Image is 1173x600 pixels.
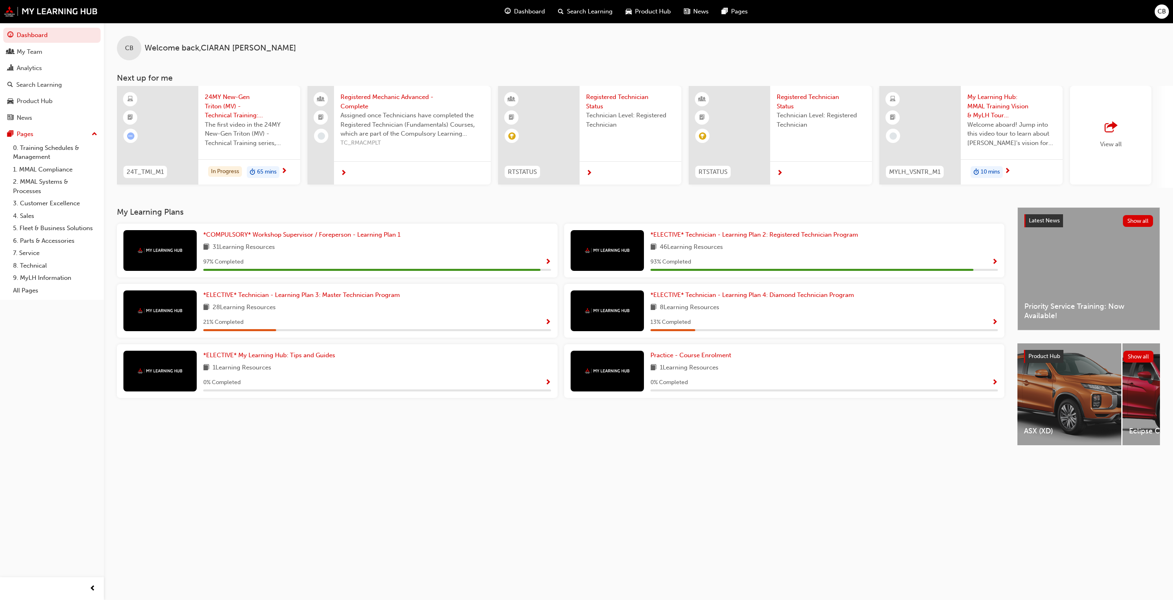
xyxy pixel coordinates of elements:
span: *ELECTIVE* Technician - Learning Plan 4: Diamond Technician Program [650,291,854,299]
button: Show all [1123,215,1153,227]
button: DashboardMy TeamAnalyticsSearch LearningProduct HubNews [3,26,101,127]
span: Registered Mechanic Advanced - Complete [340,92,484,111]
span: MYLH_VSNTR_M1 [889,167,940,177]
span: next-icon [777,170,783,177]
a: ASX (XD) [1017,343,1121,445]
span: 13 % Completed [650,318,691,327]
button: Pages [3,127,101,142]
span: learningResourceType_INSTRUCTOR_LED-icon [509,94,514,105]
a: 7. Service [10,247,101,259]
span: pages-icon [722,7,728,17]
span: book-icon [650,303,657,313]
span: My Learning Hub: MMAL Training Vision & MyLH Tour (Elective) [967,92,1056,120]
span: pages-icon [7,131,13,138]
a: 5. Fleet & Business Solutions [10,222,101,235]
span: Technician Level: Registered Technician [777,111,865,129]
a: RTSTATUSRegistered Technician StatusTechnician Level: Registered Technician [498,86,681,185]
img: mmal [138,308,182,313]
span: news-icon [7,114,13,122]
span: Welcome back , CIARAN [PERSON_NAME] [145,44,296,53]
span: 24T_TMI_M1 [127,167,164,177]
div: Product Hub [17,97,53,106]
a: 3. Customer Excellence [10,197,101,210]
span: book-icon [650,242,657,253]
span: learningRecordVerb_ACHIEVE-icon [508,132,516,140]
a: pages-iconPages [715,3,754,20]
a: Dashboard [3,28,101,43]
span: 93 % Completed [650,257,691,267]
span: 0 % Completed [650,378,688,387]
button: Show Progress [992,257,998,267]
span: *ELECTIVE* Technician - Learning Plan 2: Registered Technician Program [650,231,858,238]
a: Registered Mechanic Advanced - CompleteAssigned once Technicians have completed the Registered Te... [308,86,491,185]
span: CB [1158,7,1166,16]
span: Registered Technician Status [586,92,675,111]
span: book-icon [203,363,209,373]
span: book-icon [650,363,657,373]
span: news-icon [684,7,690,17]
span: next-icon [1004,168,1010,175]
span: Practice - Course Enrolment [650,352,731,359]
span: News [693,7,709,16]
span: 1 Learning Resources [660,363,718,373]
span: Priority Service Training: Now Available! [1024,302,1153,320]
button: Show Progress [992,378,998,388]
button: Show Progress [545,317,551,327]
span: people-icon [318,94,324,105]
span: Show Progress [992,319,998,326]
span: learningResourceType_ELEARNING-icon [890,94,896,105]
span: 21 % Completed [203,318,244,327]
span: Show Progress [545,259,551,266]
a: All Pages [10,284,101,297]
span: duration-icon [250,167,255,178]
div: Pages [17,130,33,139]
a: 6. Parts & Accessories [10,235,101,247]
a: *ELECTIVE* Technician - Learning Plan 4: Diamond Technician Program [650,290,857,300]
a: 8. Technical [10,259,101,272]
a: 4. Sales [10,210,101,222]
span: learningRecordVerb_NONE-icon [890,132,897,140]
span: 46 Learning Resources [660,242,723,253]
a: *ELECTIVE* Technician - Learning Plan 3: Master Technician Program [203,290,403,300]
a: Latest NewsShow allPriority Service Training: Now Available! [1017,207,1160,330]
span: guage-icon [505,7,511,17]
a: news-iconNews [677,3,715,20]
span: Pages [731,7,748,16]
span: booktick-icon [699,112,705,123]
span: Show Progress [545,379,551,387]
span: Technician Level: Registered Technician [586,111,675,129]
span: prev-icon [90,584,96,594]
span: Latest News [1029,217,1060,224]
a: *ELECTIVE* My Learning Hub: Tips and Guides [203,351,338,360]
span: learningResourceType_INSTRUCTOR_LED-icon [699,94,705,105]
span: 97 % Completed [203,257,244,267]
span: RTSTATUS [699,167,727,177]
a: Search Learning [3,77,101,92]
span: car-icon [626,7,632,17]
span: learningRecordVerb_NONE-icon [318,132,325,140]
span: 31 Learning Resources [213,242,275,253]
span: Dashboard [514,7,545,16]
span: Welcome aboard! Jump into this video tour to learn about [PERSON_NAME]'s vision for your learning... [967,120,1056,148]
span: RTSTATUS [508,167,537,177]
a: Product Hub [3,94,101,109]
span: 0 % Completed [203,378,241,387]
span: View all [1100,141,1122,148]
span: chart-icon [7,65,13,72]
span: 65 mins [257,167,277,177]
a: Product HubShow all [1024,350,1153,363]
span: book-icon [203,303,209,313]
a: guage-iconDashboard [498,3,551,20]
span: Registered Technician Status [777,92,865,111]
span: outbound-icon [1105,122,1117,133]
div: My Team [17,47,42,57]
button: CB [1155,4,1169,19]
a: RTSTATUSRegistered Technician StatusTechnician Level: Registered Technician [689,86,872,185]
a: 2. MMAL Systems & Processes [10,176,101,197]
span: learningRecordVerb_ATTEMPT-icon [127,132,134,140]
span: CB [125,44,134,53]
span: people-icon [7,48,13,56]
span: 28 Learning Resources [213,303,276,313]
span: Show Progress [992,379,998,387]
span: *ELECTIVE* My Learning Hub: Tips and Guides [203,352,335,359]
